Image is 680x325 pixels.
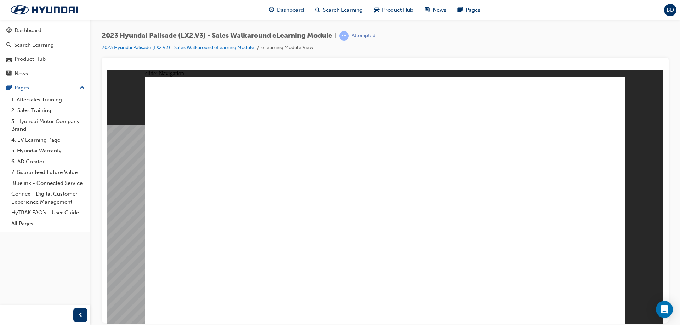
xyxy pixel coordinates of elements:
[3,24,87,37] a: Dashboard
[374,6,379,14] span: car-icon
[78,311,83,320] span: prev-icon
[335,32,336,40] span: |
[102,45,254,51] a: 2023 Hyundai Palisade (LX2.V3) - Sales Walkaround eLearning Module
[339,31,349,41] span: learningRecordVerb_ATTEMPT-icon
[4,2,85,17] img: Trak
[323,6,363,14] span: Search Learning
[466,6,480,14] span: Pages
[269,6,274,14] span: guage-icon
[419,3,452,17] a: news-iconNews
[3,53,87,66] a: Product Hub
[8,188,87,207] a: Connex - Digital Customer Experience Management
[8,94,87,105] a: 1. Aftersales Training
[382,6,413,14] span: Product Hub
[3,81,87,94] button: Pages
[8,207,87,218] a: HyTRAK FAQ's - User Guide
[14,41,54,49] div: Search Learning
[656,301,673,318] div: Open Intercom Messenger
[15,70,28,78] div: News
[310,3,368,17] a: search-iconSearch Learning
[452,3,486,17] a: pages-iconPages
[433,6,446,14] span: News
[8,145,87,156] a: 5. Hyundai Warranty
[315,6,320,14] span: search-icon
[3,67,87,80] a: News
[8,178,87,189] a: Bluelink - Connected Service
[3,39,87,52] a: Search Learning
[368,3,419,17] a: car-iconProduct Hub
[664,4,676,16] button: BD
[352,33,375,39] div: Attempted
[6,71,12,77] span: news-icon
[80,83,85,93] span: up-icon
[8,218,87,229] a: All Pages
[15,27,41,35] div: Dashboard
[277,6,304,14] span: Dashboard
[8,167,87,178] a: 7. Guaranteed Future Value
[6,28,12,34] span: guage-icon
[263,3,310,17] a: guage-iconDashboard
[8,105,87,116] a: 2. Sales Training
[8,135,87,146] a: 4. EV Learning Page
[261,44,313,52] li: eLearning Module View
[15,55,46,63] div: Product Hub
[8,116,87,135] a: 3. Hyundai Motor Company Brand
[458,6,463,14] span: pages-icon
[102,32,332,40] span: 2023 Hyundai Palisade (LX2.V3) - Sales Walkaround eLearning Module
[15,84,29,92] div: Pages
[3,23,87,81] button: DashboardSearch LearningProduct HubNews
[8,156,87,167] a: 6. AD Creator
[667,6,674,14] span: BD
[6,85,12,91] span: pages-icon
[425,6,430,14] span: news-icon
[6,42,11,48] span: search-icon
[6,56,12,63] span: car-icon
